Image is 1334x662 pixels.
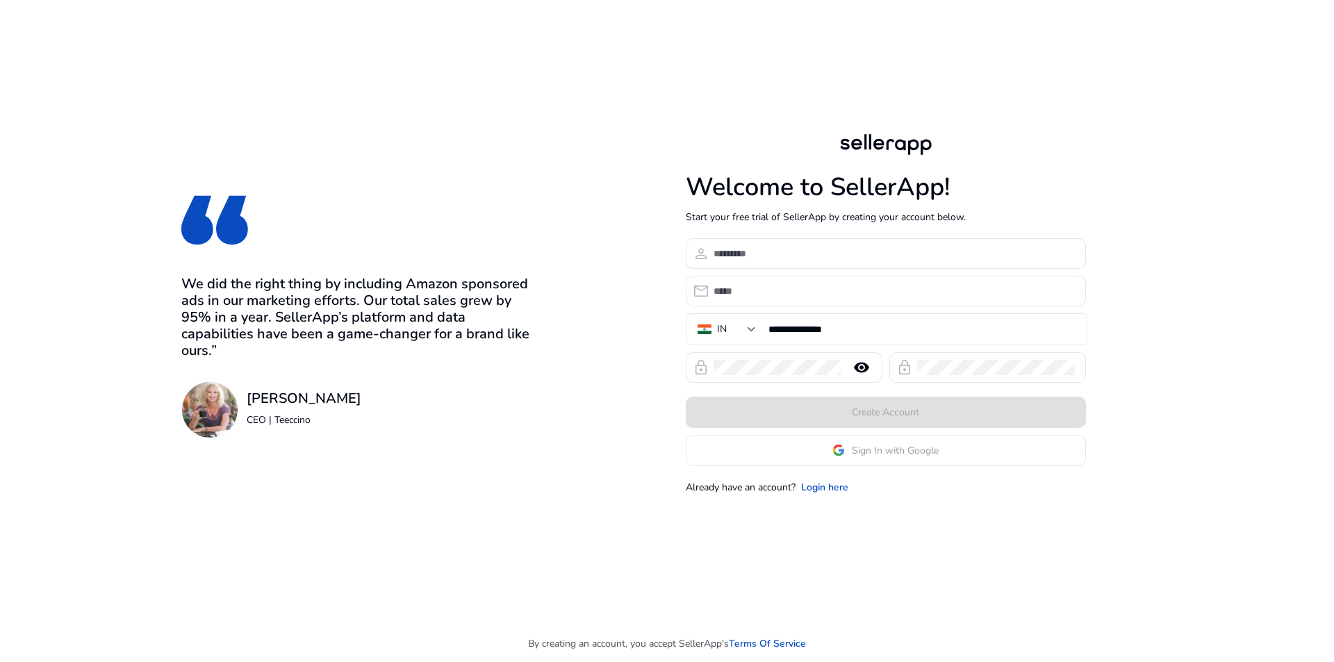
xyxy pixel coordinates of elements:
[693,283,709,299] span: email
[693,359,709,376] span: lock
[247,390,361,407] h3: [PERSON_NAME]
[896,359,913,376] span: lock
[801,480,848,495] a: Login here
[686,480,796,495] p: Already have an account?
[247,413,361,427] p: CEO | Teeccino
[181,276,537,359] h3: We did the right thing by including Amazon sponsored ads in our marketing efforts. Our total sale...
[717,322,727,337] div: IN
[686,172,1086,202] h1: Welcome to SellerApp!
[845,359,878,376] mat-icon: remove_red_eye
[693,245,709,262] span: person
[686,210,1086,224] p: Start your free trial of SellerApp by creating your account below.
[729,636,806,651] a: Terms Of Service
